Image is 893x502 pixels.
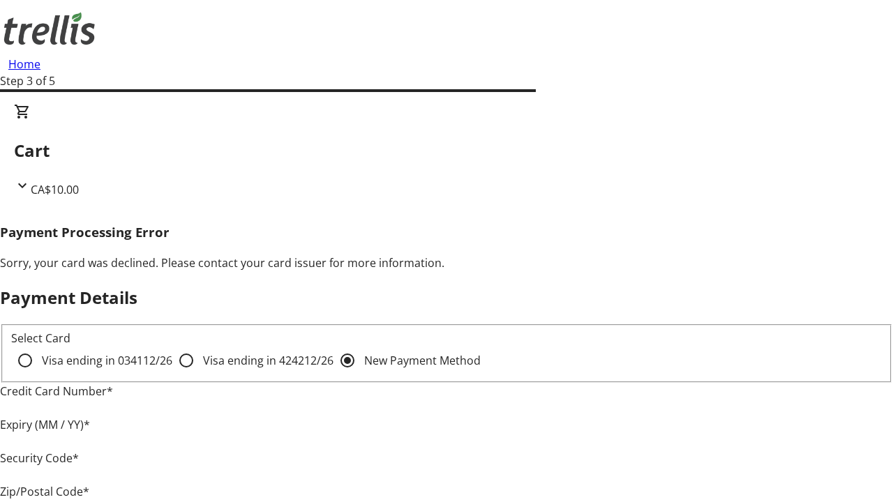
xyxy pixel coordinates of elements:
h2: Cart [14,138,879,163]
span: Visa ending in 0341 [42,353,172,368]
label: New Payment Method [361,352,481,369]
span: 12/26 [304,353,333,368]
span: 12/26 [143,353,172,368]
span: CA$10.00 [31,182,79,197]
div: CartCA$10.00 [14,103,879,198]
div: Select Card [11,330,882,347]
span: Visa ending in 4242 [203,353,333,368]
